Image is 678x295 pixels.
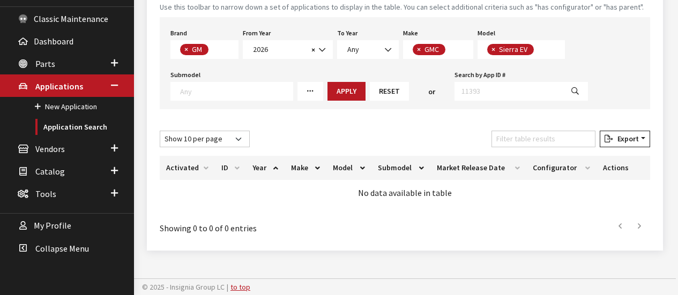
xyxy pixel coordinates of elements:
[417,44,421,54] span: ×
[180,44,208,55] li: GM
[215,156,246,180] th: ID: activate to sort column ascending
[498,44,530,54] span: Sierra EV
[327,82,366,101] button: Apply
[487,44,534,55] li: Sierra EV
[370,82,409,101] button: Reset
[35,58,55,69] span: Parts
[326,156,371,180] th: Model: activate to sort column ascending
[35,81,83,92] span: Applications
[35,143,65,154] span: Vendors
[250,44,308,55] span: 2026
[487,44,498,55] button: Remove item
[308,44,315,56] button: Remove all items
[613,134,639,143] span: Export
[160,180,650,206] td: No data available in table
[34,13,108,24] span: Classic Maintenance
[35,243,89,254] span: Collapse Menu
[413,44,423,55] button: Remove item
[246,156,285,180] th: Year: activate to sort column ascending
[430,156,526,180] th: Market Release Date: activate to sort column ascending
[428,86,435,97] span: or
[423,44,442,54] span: GMC
[34,36,73,47] span: Dashboard
[311,45,315,55] span: ×
[491,44,495,54] span: ×
[491,131,595,147] input: Filter table results
[337,28,357,38] label: To Year
[230,282,250,292] a: to top
[371,156,431,180] th: Submodel: activate to sort column ascending
[142,282,225,292] span: © 2025 - Insignia Group LC
[170,28,187,38] label: Brand
[455,82,563,101] input: 11393
[448,46,454,55] textarea: Search
[478,28,495,38] label: Model
[243,28,271,38] label: From Year
[180,44,191,55] button: Remove item
[160,214,356,235] div: Showing 0 to 0 of 0 entries
[211,46,217,55] textarea: Search
[455,70,505,80] label: Search by App ID #
[160,2,650,13] small: Use this toolbar to narrow down a set of applications to display in the table. You can select add...
[337,40,399,59] span: Any
[526,156,597,180] th: Configurator: activate to sort column ascending
[170,70,200,80] label: Submodel
[35,166,65,177] span: Catalog
[34,221,71,231] span: My Profile
[413,44,445,55] li: GMC
[184,44,188,54] span: ×
[35,188,56,199] span: Tools
[243,40,333,59] span: 2026
[227,282,228,292] span: |
[285,156,326,180] th: Make: activate to sort column ascending
[344,44,392,55] span: Any
[160,156,215,180] th: Activated: activate to sort column ascending
[347,44,359,54] span: Any
[537,46,542,55] textarea: Search
[600,131,650,147] button: Export
[403,28,418,38] label: Make
[191,44,205,54] span: GM
[597,156,637,180] th: Actions
[180,86,293,96] textarea: Search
